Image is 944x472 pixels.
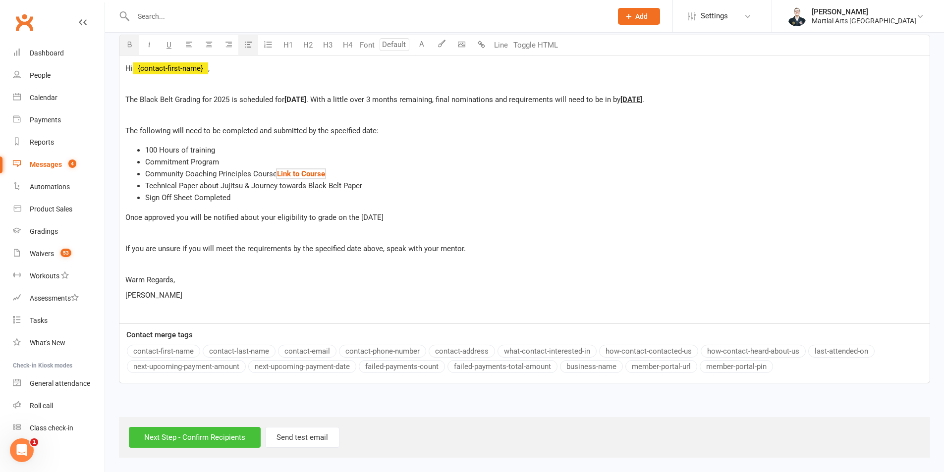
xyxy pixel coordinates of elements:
span: U [167,41,171,50]
span: Commitment Program [145,157,219,166]
span: 4 [68,159,76,168]
div: Automations [30,183,70,191]
span: Settings [701,5,728,27]
a: Tasks [13,310,105,332]
span: 100 Hours of training [145,146,215,155]
span: The Black Belt Grading for 2025 is scheduled for [125,95,284,104]
div: Tasks [30,316,48,324]
a: Assessments [13,287,105,310]
div: Waivers [30,250,54,258]
button: next-upcoming-payment-amount [127,360,246,373]
button: contact-last-name [203,345,276,358]
span: [DATE] [620,95,642,104]
button: how-contact-contacted-us [599,345,698,358]
iframe: Intercom live chat [10,438,34,462]
a: Roll call [13,395,105,417]
span: Add [635,12,648,20]
button: Add [618,8,660,25]
div: People [30,71,51,79]
a: Dashboard [13,42,105,64]
div: Class check-in [30,424,73,432]
span: Link to Course [277,169,325,178]
span: [PERSON_NAME] [125,291,182,300]
button: H4 [337,35,357,55]
span: Hi [125,64,133,73]
div: Assessments [30,294,79,302]
button: H1 [278,35,298,55]
a: Messages 4 [13,154,105,176]
span: . With a little over 3 months remaining, final nominations and requirements will need to be in by [306,95,620,104]
button: A [412,35,432,55]
button: Line [491,35,511,55]
a: Automations [13,176,105,198]
div: Dashboard [30,49,64,57]
button: next-upcoming-payment-date [248,360,356,373]
span: The following will need to be completed and submitted by the specified date: [125,126,379,135]
a: What's New [13,332,105,354]
button: what-contact-interested-in [498,345,597,358]
button: H3 [318,35,337,55]
input: Next Step - Confirm Recipients [129,427,261,448]
div: Product Sales [30,205,72,213]
div: Workouts [30,272,59,280]
span: Once approved you will be notified about your eligibility to grade on the [DATE] [125,213,384,222]
button: business-name [560,360,623,373]
span: Technical Paper about Jujitsu & Journey towards Black Belt Paper [145,181,362,190]
span: Sign Off Sheet Completed [145,193,230,202]
div: Calendar [30,94,57,102]
span: 53 [60,249,71,257]
span: Warm Regards, [125,275,175,284]
button: U [159,35,179,55]
button: H2 [298,35,318,55]
button: failed-payments-count [359,360,445,373]
button: contact-phone-number [339,345,426,358]
a: Workouts [13,265,105,287]
span: . [642,95,644,104]
a: Calendar [13,87,105,109]
button: contact-email [278,345,336,358]
a: Waivers 53 [13,243,105,265]
a: Payments [13,109,105,131]
button: contact-first-name [127,345,200,358]
a: Class kiosk mode [13,417,105,439]
a: Clubworx [12,10,37,35]
input: Default [380,38,409,51]
span: Community Coaching Principles Course [145,169,277,178]
span: , [208,64,210,73]
button: how-contact-heard-about-us [701,345,806,358]
div: Roll call [30,402,53,410]
div: Payments [30,116,61,124]
div: [PERSON_NAME] [812,7,916,16]
a: Reports [13,131,105,154]
button: Toggle HTML [511,35,560,55]
img: thumb_image1644660699.png [787,6,807,26]
button: Send test email [265,427,339,448]
button: failed-payments-total-amount [447,360,557,373]
input: Search... [130,9,605,23]
a: General attendance kiosk mode [13,372,105,395]
span: 1 [30,438,38,446]
div: Reports [30,138,54,146]
button: last-attended-on [808,345,875,358]
label: Contact merge tags [126,329,193,341]
a: Gradings [13,220,105,243]
div: Martial Arts [GEOGRAPHIC_DATA] [812,16,916,25]
span: If you are unsure if you will meet the requirements by the specified date above, speak with your ... [125,244,466,253]
span: [DATE] [284,95,306,104]
button: contact-address [429,345,495,358]
button: member-portal-pin [700,360,773,373]
button: member-portal-url [625,360,697,373]
div: What's New [30,339,65,347]
div: General attendance [30,379,90,387]
a: Product Sales [13,198,105,220]
button: Font [357,35,377,55]
div: Messages [30,160,62,168]
div: Gradings [30,227,58,235]
a: People [13,64,105,87]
